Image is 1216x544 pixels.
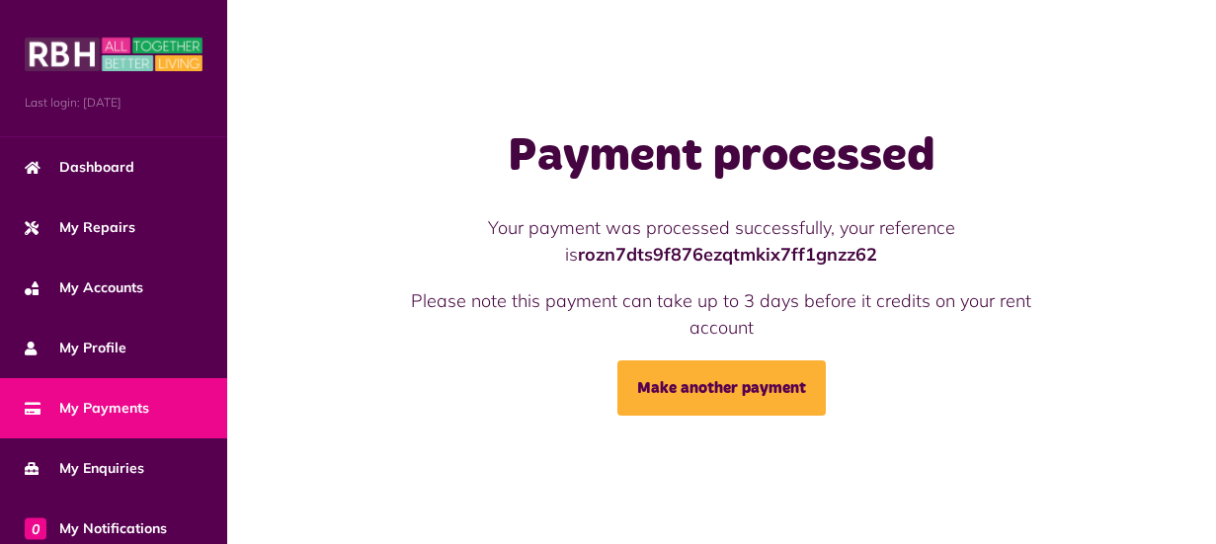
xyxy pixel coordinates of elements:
[25,94,203,112] span: Last login: [DATE]
[25,35,203,74] img: MyRBH
[386,214,1056,268] p: Your payment was processed successfully, your reference is
[25,277,143,298] span: My Accounts
[578,243,877,266] strong: rozn7dts9f876ezqtmkix7ff1gnzz62
[386,128,1056,186] h1: Payment processed
[25,517,46,539] span: 0
[25,217,135,238] span: My Repairs
[25,458,144,479] span: My Enquiries
[25,398,149,419] span: My Payments
[25,157,134,178] span: Dashboard
[617,360,826,416] a: Make another payment
[386,287,1056,341] p: Please note this payment can take up to 3 days before it credits on your rent account
[25,518,167,539] span: My Notifications
[25,338,126,358] span: My Profile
